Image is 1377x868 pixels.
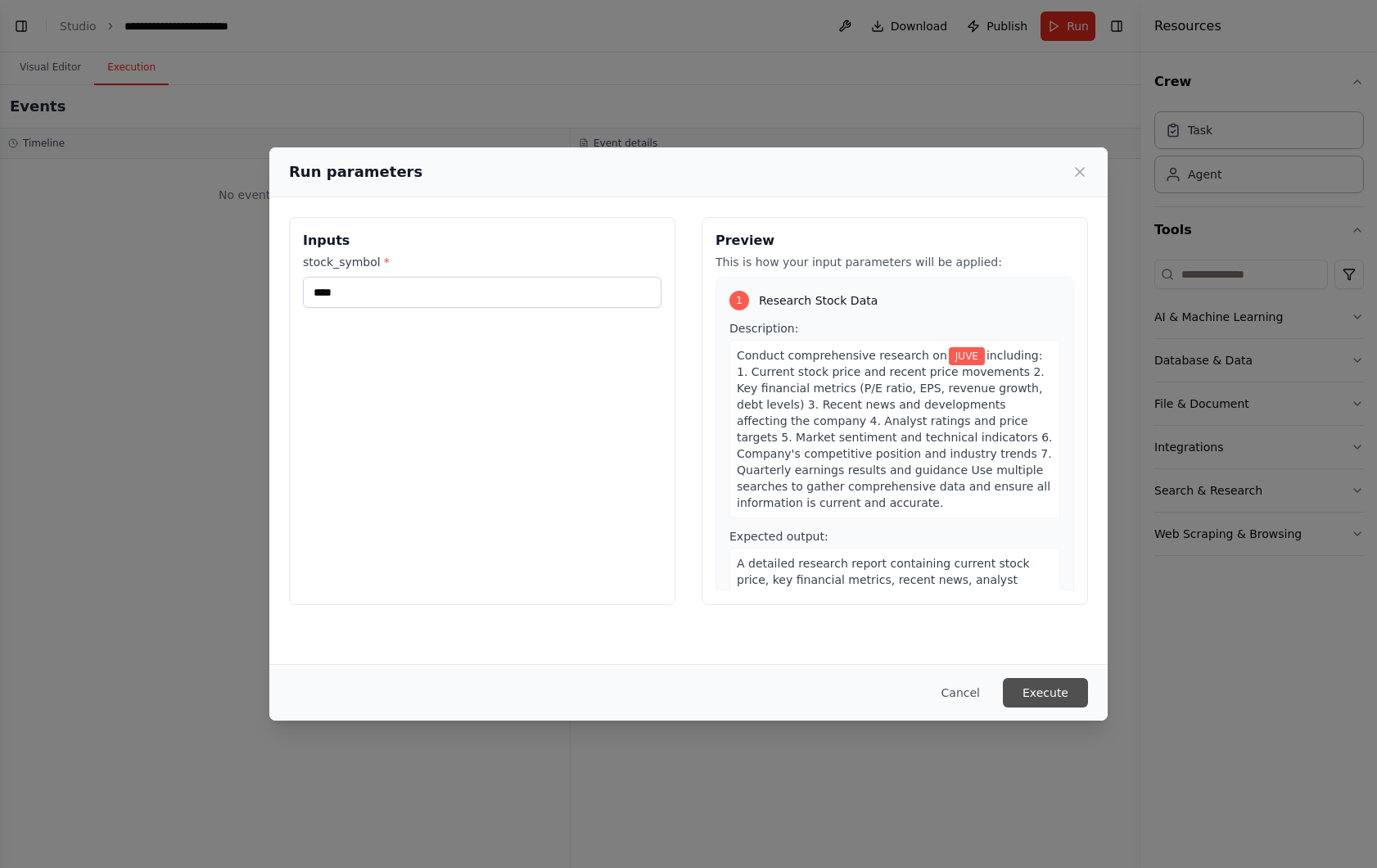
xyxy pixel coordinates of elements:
h3: Inputs [303,231,661,251]
div: 1 [729,291,749,310]
button: Execute [1003,678,1088,708]
h2: Run parameters [289,160,422,183]
h3: Preview [716,231,1074,251]
label: stock_symbol [303,254,661,270]
span: Description: [729,322,798,335]
button: Cancel [928,678,993,708]
span: A detailed research report containing current stock price, key financial metrics, recent news, an... [737,557,1046,619]
span: Conduct comprehensive research on [737,349,947,362]
p: This is how your input parameters will be applied: [716,254,1074,270]
span: Research Stock Data [759,292,878,309]
span: Expected output: [729,530,828,543]
span: Variable: stock_symbol [949,347,985,365]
